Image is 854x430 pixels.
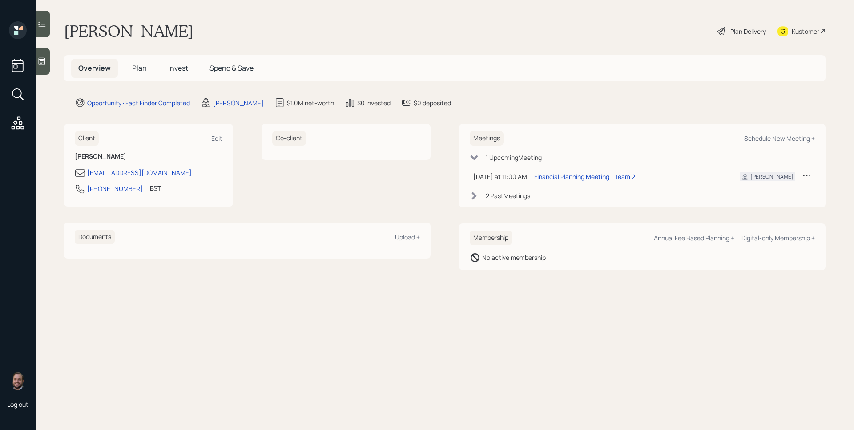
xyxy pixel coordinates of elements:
[132,63,147,73] span: Plan
[75,131,99,146] h6: Client
[470,131,504,146] h6: Meetings
[414,98,451,107] div: $0 deposited
[750,173,794,181] div: [PERSON_NAME]
[482,253,546,262] div: No active membership
[7,400,28,409] div: Log out
[741,234,815,242] div: Digital-only Membership +
[211,134,222,143] div: Edit
[75,153,222,160] h6: [PERSON_NAME]
[87,98,190,107] div: Opportunity · Fact Finder Completed
[213,98,264,107] div: [PERSON_NAME]
[486,153,542,162] div: 1 Upcoming Meeting
[287,98,334,107] div: $1.0M net-worth
[395,233,420,241] div: Upload +
[150,183,161,193] div: EST
[470,231,512,245] h6: Membership
[792,27,819,36] div: Kustomer
[64,21,193,41] h1: [PERSON_NAME]
[168,63,188,73] span: Invest
[534,172,635,181] div: Financial Planning Meeting - Team 2
[87,184,143,193] div: [PHONE_NUMBER]
[272,131,306,146] h6: Co-client
[9,372,27,390] img: james-distasi-headshot.png
[730,27,766,36] div: Plan Delivery
[357,98,391,107] div: $0 invested
[654,234,734,242] div: Annual Fee Based Planning +
[87,168,192,177] div: [EMAIL_ADDRESS][DOMAIN_NAME]
[473,172,527,181] div: [DATE] at 11:00 AM
[75,230,115,244] h6: Documents
[209,63,254,73] span: Spend & Save
[744,134,815,143] div: Schedule New Meeting +
[78,63,111,73] span: Overview
[486,191,530,200] div: 2 Past Meeting s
